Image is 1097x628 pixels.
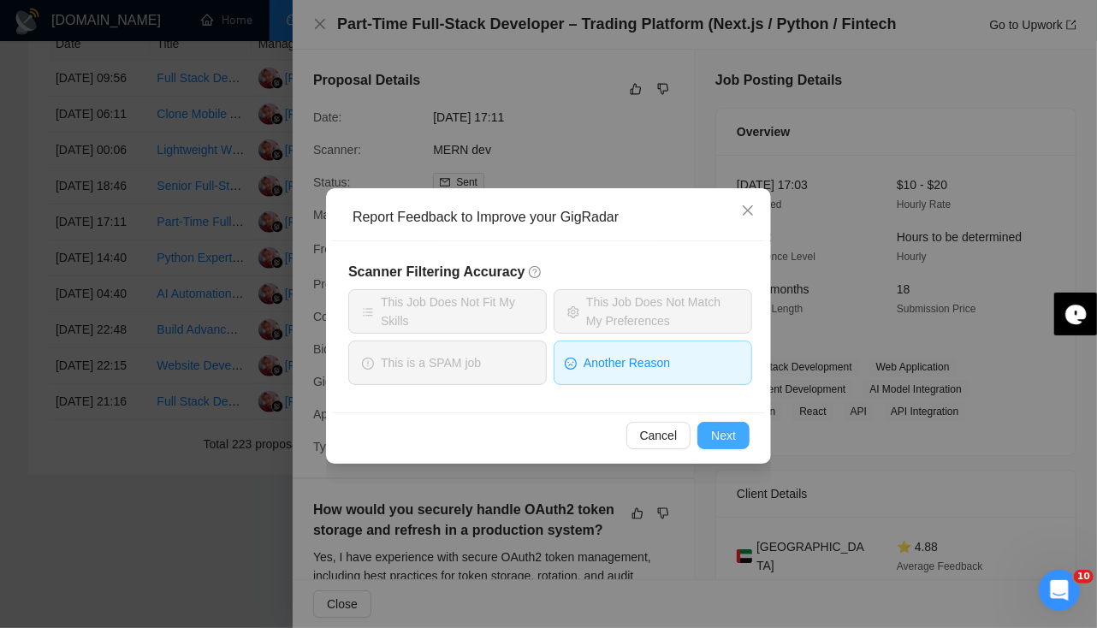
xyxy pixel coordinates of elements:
[529,265,543,279] span: question-circle
[1039,570,1080,611] iframe: Intercom live chat
[353,208,756,227] div: Report Feedback to Improve your GigRadar
[554,341,752,385] button: frownAnother Reason
[711,426,736,445] span: Next
[554,289,752,334] button: settingThis Job Does Not Match My Preferences
[741,204,755,217] span: close
[565,356,577,369] span: frown
[725,188,771,234] button: Close
[584,353,670,372] span: Another Reason
[640,426,678,445] span: Cancel
[348,341,547,385] button: exclamation-circleThis is a SPAM job
[348,289,547,334] button: barsThis Job Does Not Fit My Skills
[697,422,750,449] button: Next
[1074,570,1094,584] span: 10
[626,422,691,449] button: Cancel
[348,262,752,282] h5: Scanner Filtering Accuracy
